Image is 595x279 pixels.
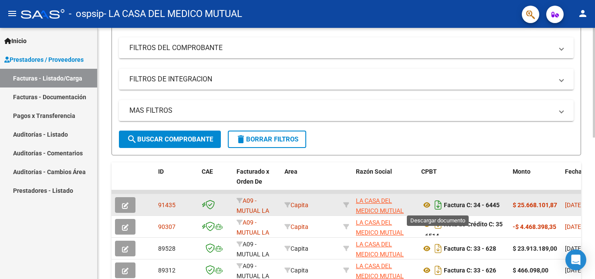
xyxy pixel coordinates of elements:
[158,168,164,175] span: ID
[356,196,414,214] div: 30710126107
[158,223,176,230] span: 90307
[104,4,242,24] span: - LA CASA DEL MEDICO MUTUAL
[69,4,104,24] span: - ospsip
[513,202,557,208] strong: $ 25.668.101,87
[433,217,444,231] i: Descargar documento
[127,134,137,145] mat-icon: search
[129,106,553,115] mat-panel-title: MAS FILTROS
[237,197,269,234] span: A09 - MUTUAL LA CASA DEL MEDICO
[565,223,583,230] span: [DATE]
[237,241,269,277] span: A09 - MUTUAL LA CASA DEL MEDICO
[433,242,444,255] i: Descargar documento
[129,74,553,84] mat-panel-title: FILTROS DE INTEGRACION
[284,223,308,230] span: Capita
[444,245,496,252] strong: Factura C: 33 - 628
[158,245,176,252] span: 89528
[356,218,414,236] div: 30710126107
[513,168,531,175] span: Monto
[421,168,437,175] span: CPBT
[433,263,444,277] i: Descargar documento
[565,202,583,208] span: [DATE]
[284,202,308,208] span: Capita
[228,131,306,148] button: Borrar Filtros
[565,267,583,274] span: [DATE]
[418,162,509,201] datatable-header-cell: CPBT
[565,245,583,252] span: [DATE]
[513,267,548,274] strong: $ 466.098,00
[4,36,27,46] span: Inicio
[444,202,500,208] strong: Factura C: 34 - 6445
[4,55,84,64] span: Prestadores / Proveedores
[119,37,574,58] mat-expansion-panel-header: FILTROS DEL COMPROBANTE
[284,267,308,274] span: Capita
[119,131,221,148] button: Buscar Comprobante
[578,8,588,19] mat-icon: person
[421,221,503,239] strong: Nota de Crédito C: 35 - 6514
[7,8,17,19] mat-icon: menu
[513,245,557,252] strong: $ 23.913.189,00
[119,100,574,121] mat-expansion-panel-header: MAS FILTROS
[284,168,297,175] span: Area
[119,69,574,90] mat-expansion-panel-header: FILTROS DE INTEGRACION
[356,241,404,258] span: LA CASA DEL MEDICO MUTUAL
[233,162,281,201] datatable-header-cell: Facturado x Orden De
[198,162,233,201] datatable-header-cell: CAE
[158,202,176,208] span: 91435
[202,168,213,175] span: CAE
[236,134,246,145] mat-icon: delete
[158,267,176,274] span: 89312
[129,43,553,53] mat-panel-title: FILTROS DEL COMPROBANTE
[509,162,561,201] datatable-header-cell: Monto
[352,162,418,201] datatable-header-cell: Razón Social
[565,249,586,270] div: Open Intercom Messenger
[356,219,404,236] span: LA CASA DEL MEDICO MUTUAL
[155,162,198,201] datatable-header-cell: ID
[237,219,269,255] span: A09 - MUTUAL LA CASA DEL MEDICO
[356,239,414,258] div: 30710126107
[356,168,392,175] span: Razón Social
[237,168,269,185] span: Facturado x Orden De
[127,135,213,143] span: Buscar Comprobante
[513,223,556,230] strong: -$ 4.468.398,35
[236,135,298,143] span: Borrar Filtros
[281,162,340,201] datatable-header-cell: Area
[444,267,496,274] strong: Factura C: 33 - 626
[356,197,404,214] span: LA CASA DEL MEDICO MUTUAL
[284,245,308,252] span: Capita
[433,198,444,212] i: Descargar documento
